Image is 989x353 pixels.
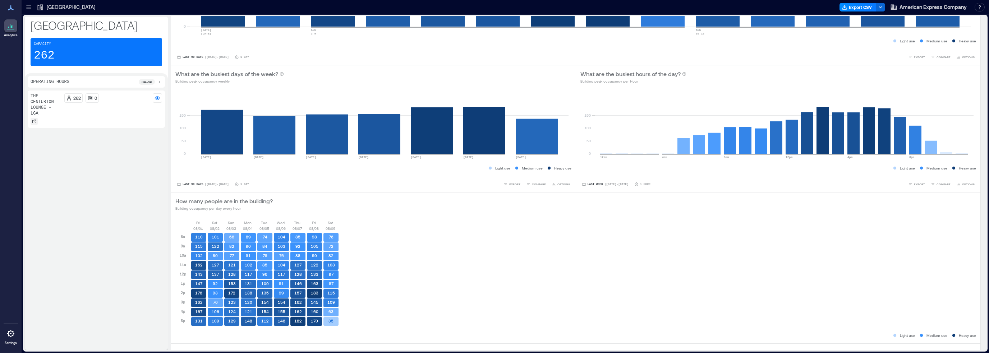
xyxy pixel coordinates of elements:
[358,155,369,159] text: [DATE]
[584,126,590,130] tspan: 100
[640,182,650,186] p: 1 Hour
[311,300,318,305] text: 145
[181,234,185,240] p: 8a
[261,319,269,323] text: 112
[278,309,285,314] text: 155
[278,263,285,267] text: 104
[312,253,317,258] text: 99
[584,113,590,117] tspan: 150
[532,182,546,186] span: COMPARE
[926,333,947,338] p: Medium use
[311,272,318,277] text: 133
[181,243,185,249] p: 9a
[311,263,318,267] text: 122
[696,28,701,32] text: AUG
[926,165,947,171] p: Medium use
[311,281,318,286] text: 163
[955,181,976,188] button: OPTIONS
[246,244,251,249] text: 90
[195,253,203,258] text: 102
[73,95,81,101] p: 262
[181,318,185,324] p: 5p
[955,54,976,61] button: OPTIONS
[276,226,286,231] p: 08/06
[279,253,284,258] text: 76
[888,1,969,13] button: American Express Company
[213,300,218,305] text: 70
[181,139,186,143] tspan: 50
[914,182,925,186] span: EXPORT
[201,32,211,35] text: [DATE]
[327,300,335,305] text: 109
[245,263,252,267] text: 102
[175,197,273,205] p: How many people are in the building?
[962,55,975,59] span: OPTIONS
[181,13,186,17] tspan: 50
[557,182,570,186] span: OPTIONS
[142,79,152,85] p: 8a - 6p
[175,54,230,61] button: Last 90 Days |[DATE]-[DATE]
[195,263,203,267] text: 162
[580,78,686,84] p: Building peak occupancy per Hour
[95,95,97,101] p: 0
[278,319,285,323] text: 146
[411,155,421,159] text: [DATE]
[294,319,302,323] text: 182
[900,333,915,338] p: Light use
[261,291,269,295] text: 135
[786,155,792,159] text: 12pm
[277,220,285,226] p: Wed
[175,70,278,78] p: What are the busiest days of the week?
[696,32,704,35] text: 10-16
[245,272,252,277] text: 117
[278,244,285,249] text: 103
[228,263,236,267] text: 121
[34,41,51,47] p: Capacity
[959,165,976,171] p: Heavy use
[502,181,522,188] button: EXPORT
[900,38,915,44] p: Light use
[261,300,269,305] text: 154
[311,291,318,295] text: 183
[212,319,219,323] text: 109
[181,299,185,305] p: 3p
[929,181,952,188] button: COMPARE
[201,155,211,159] text: [DATE]
[240,55,249,59] p: 1 Day
[278,300,285,305] text: 154
[293,226,302,231] p: 08/07
[907,181,926,188] button: EXPORT
[278,234,285,239] text: 104
[228,220,234,226] p: Sun
[229,234,234,239] text: 66
[295,234,300,239] text: 85
[580,70,681,78] p: What are the busiest hours of the day?
[329,272,334,277] text: 97
[175,205,273,211] p: Building occupancy per day every hour
[937,55,951,59] span: COMPARE
[47,4,95,11] p: [GEOGRAPHIC_DATA]
[294,272,302,277] text: 128
[329,234,333,239] text: 76
[580,181,630,188] button: Last Week |[DATE]-[DATE]
[907,54,926,61] button: EXPORT
[179,113,186,117] tspan: 150
[263,234,267,239] text: 74
[962,182,975,186] span: OPTIONS
[195,272,203,277] text: 143
[662,155,667,159] text: 4am
[195,319,203,323] text: 131
[253,155,264,159] text: [DATE]
[263,253,267,258] text: 79
[196,220,200,226] p: Fri
[724,155,729,159] text: 8am
[181,280,185,286] p: 1p
[245,291,252,295] text: 138
[4,33,18,37] p: Analytics
[463,155,474,159] text: [DATE]
[311,32,316,35] text: 3-9
[262,244,267,249] text: 84
[212,244,219,249] text: 122
[261,220,267,226] p: Tue
[937,182,951,186] span: COMPARE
